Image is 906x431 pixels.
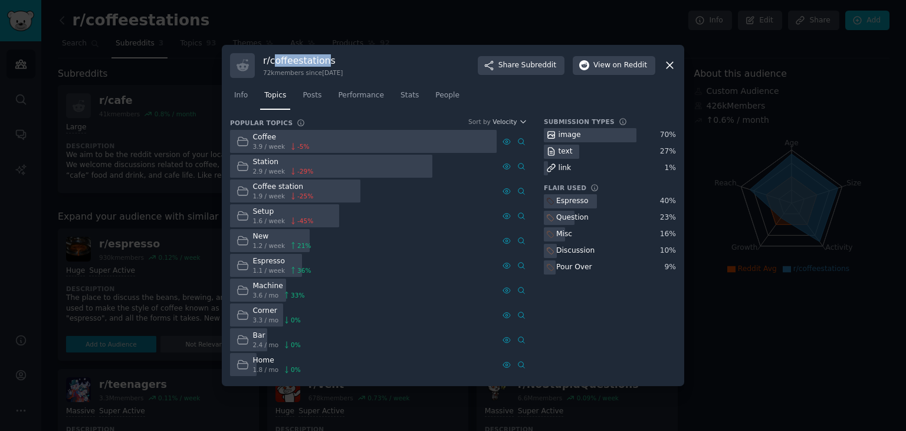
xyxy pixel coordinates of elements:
[556,262,592,273] div: Pour Over
[297,167,313,175] span: -29 %
[338,90,384,101] span: Performance
[253,132,310,143] div: Coffee
[230,119,293,127] h3: Popular Topics
[253,355,301,366] div: Home
[253,182,314,192] div: Coffee station
[544,117,615,126] h3: Submission Types
[660,246,676,256] div: 10 %
[298,86,326,110] a: Posts
[291,341,301,349] span: 0 %
[559,146,573,157] div: text
[253,266,285,275] span: 1.1 / week
[665,262,676,273] div: 9 %
[544,184,586,192] h3: Flair Used
[468,117,491,126] div: Sort by
[573,56,655,75] button: Viewon Reddit
[665,163,676,174] div: 1 %
[253,217,285,225] span: 1.6 / week
[253,306,301,316] div: Corner
[263,68,343,77] div: 72k members since [DATE]
[253,192,285,200] span: 1.9 / week
[401,90,419,101] span: Stats
[234,90,248,101] span: Info
[230,86,252,110] a: Info
[556,213,589,223] div: Question
[253,207,314,217] div: Setup
[264,90,286,101] span: Topics
[660,213,676,223] div: 23 %
[493,117,517,126] span: Velocity
[253,291,279,299] span: 3.6 / mo
[559,130,581,141] div: image
[253,281,305,292] div: Machine
[431,86,464,110] a: People
[396,86,423,110] a: Stats
[559,163,572,174] div: link
[660,130,676,141] div: 70 %
[521,60,556,71] span: Subreddit
[263,54,343,67] h3: r/ coffeestations
[593,60,647,71] span: View
[253,316,279,324] span: 3.3 / mo
[556,246,595,256] div: Discussion
[334,86,388,110] a: Performance
[253,142,285,151] span: 3.9 / week
[253,331,301,341] div: Bar
[253,365,279,374] span: 1.8 / mo
[291,365,301,374] span: 0 %
[303,90,321,101] span: Posts
[253,157,314,168] div: Station
[253,241,285,250] span: 1.2 / week
[297,217,313,225] span: -45 %
[435,90,459,101] span: People
[660,196,676,207] div: 40 %
[478,56,564,75] button: ShareSubreddit
[498,60,556,71] span: Share
[297,192,313,200] span: -25 %
[660,229,676,240] div: 16 %
[253,231,311,242] div: New
[253,256,311,267] div: Espresso
[297,241,311,250] span: 21 %
[556,196,588,207] div: Espresso
[291,316,301,324] span: 0 %
[297,142,309,151] span: -5 %
[556,229,572,240] div: Misc
[660,146,676,157] div: 27 %
[291,291,304,299] span: 33 %
[253,341,279,349] span: 2.4 / mo
[260,86,290,110] a: Topics
[253,167,285,175] span: 2.9 / week
[493,117,527,126] button: Velocity
[297,266,311,275] span: 36 %
[613,60,647,71] span: on Reddit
